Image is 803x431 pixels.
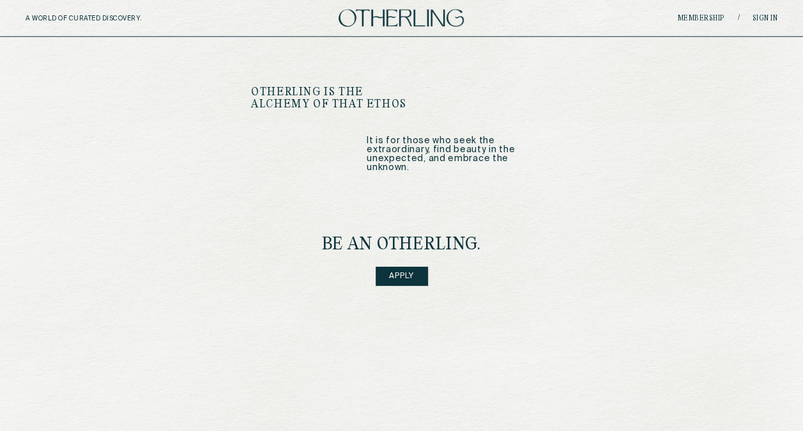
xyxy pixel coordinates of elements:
[251,86,420,111] h1: OTHERLING IS THE ALCHEMY OF THAT ETHOS
[376,267,428,286] a: Apply
[738,13,740,23] span: /
[322,236,482,254] h4: be an Otherling.
[367,136,552,172] p: It is for those who seek the extraordinary, find beauty in the unexpected, and embrace the unknown.
[339,10,464,27] img: logo
[753,15,778,22] a: Sign in
[26,15,197,22] h5: A WORLD OF CURATED DISCOVERY.
[678,15,725,22] a: Membership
